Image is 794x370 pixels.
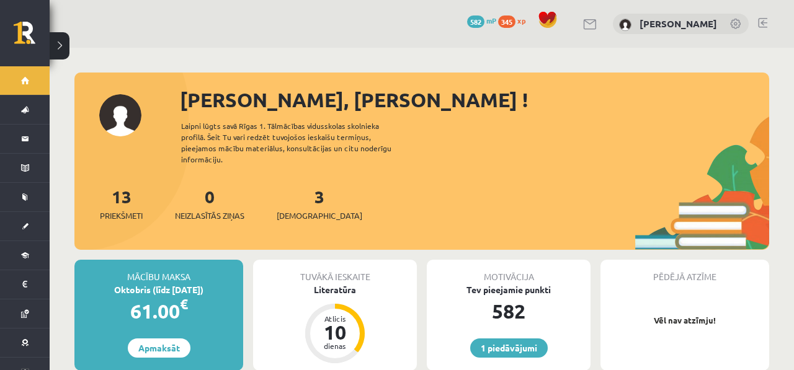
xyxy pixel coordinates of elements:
p: Vēl nav atzīmju! [607,314,763,327]
span: 582 [467,15,484,28]
div: Atlicis [316,315,354,322]
span: mP [486,15,496,25]
a: [PERSON_NAME] [640,17,717,30]
div: Motivācija [427,260,591,283]
span: 345 [498,15,515,28]
span: Priekšmeti [100,209,143,222]
div: Pēdējā atzīme [600,260,769,283]
div: 582 [427,296,591,326]
div: Literatūra [253,283,417,296]
div: [PERSON_NAME], [PERSON_NAME] ! [180,85,769,115]
div: dienas [316,342,354,350]
img: Jegors Rogoļevs [619,19,631,31]
div: Mācību maksa [74,260,243,283]
div: Tev pieejamie punkti [427,283,591,296]
a: Rīgas 1. Tālmācības vidusskola [14,22,50,53]
span: [DEMOGRAPHIC_DATA] [277,209,362,222]
a: Apmaksāt [128,338,190,358]
span: € [180,295,188,313]
a: 13Priekšmeti [100,185,143,222]
span: xp [517,15,525,25]
div: 10 [316,322,354,342]
span: Neizlasītās ziņas [175,209,244,222]
a: 0Neizlasītās ziņas [175,185,244,222]
div: 61.00 [74,296,243,326]
a: 345 xp [498,15,532,25]
div: Oktobris (līdz [DATE]) [74,283,243,296]
div: Laipni lūgts savā Rīgas 1. Tālmācības vidusskolas skolnieka profilā. Šeit Tu vari redzēt tuvojošo... [181,120,413,165]
a: 3[DEMOGRAPHIC_DATA] [277,185,362,222]
a: Literatūra Atlicis 10 dienas [253,283,417,365]
a: 1 piedāvājumi [470,338,548,358]
div: Tuvākā ieskaite [253,260,417,283]
a: 582 mP [467,15,496,25]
